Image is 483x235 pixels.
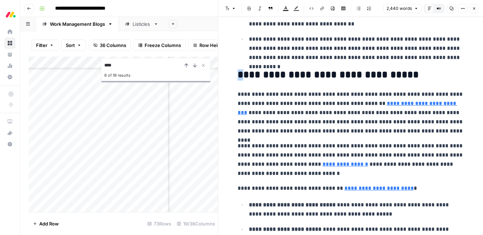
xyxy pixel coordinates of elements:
[4,6,16,23] button: Workspace: Monday.com
[133,20,151,28] div: Listicles
[36,42,47,49] span: Filter
[104,71,208,80] div: 6 of 19 results
[383,4,421,13] button: 2,440 words
[134,40,186,51] button: Freeze Columns
[199,42,225,49] span: Row Height
[4,116,16,127] a: AirOps Academy
[386,5,412,12] span: 2,440 words
[4,71,16,83] a: Settings
[31,40,58,51] button: Filter
[4,37,16,49] a: Browse
[29,218,63,229] button: Add Row
[50,20,105,28] div: Work Management Blogs
[5,128,15,138] div: What's new?
[4,26,16,37] a: Home
[39,220,59,227] span: Add Row
[4,127,16,139] button: What's new?
[4,60,16,71] a: Usage
[61,40,86,51] button: Sort
[4,49,16,60] a: Your Data
[89,40,131,51] button: 36 Columns
[145,218,174,229] div: 73 Rows
[119,17,164,31] a: Listicles
[174,218,218,229] div: 19/36 Columns
[66,42,75,49] span: Sort
[36,17,119,31] a: Work Management Blogs
[199,61,208,70] button: Close Search
[182,61,191,70] button: Previous Result
[4,8,17,21] img: Monday.com Logo
[4,139,16,150] button: Help + Support
[188,40,229,51] button: Row Height
[191,61,199,70] button: Next Result
[145,42,181,49] span: Freeze Columns
[100,42,126,49] span: 36 Columns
